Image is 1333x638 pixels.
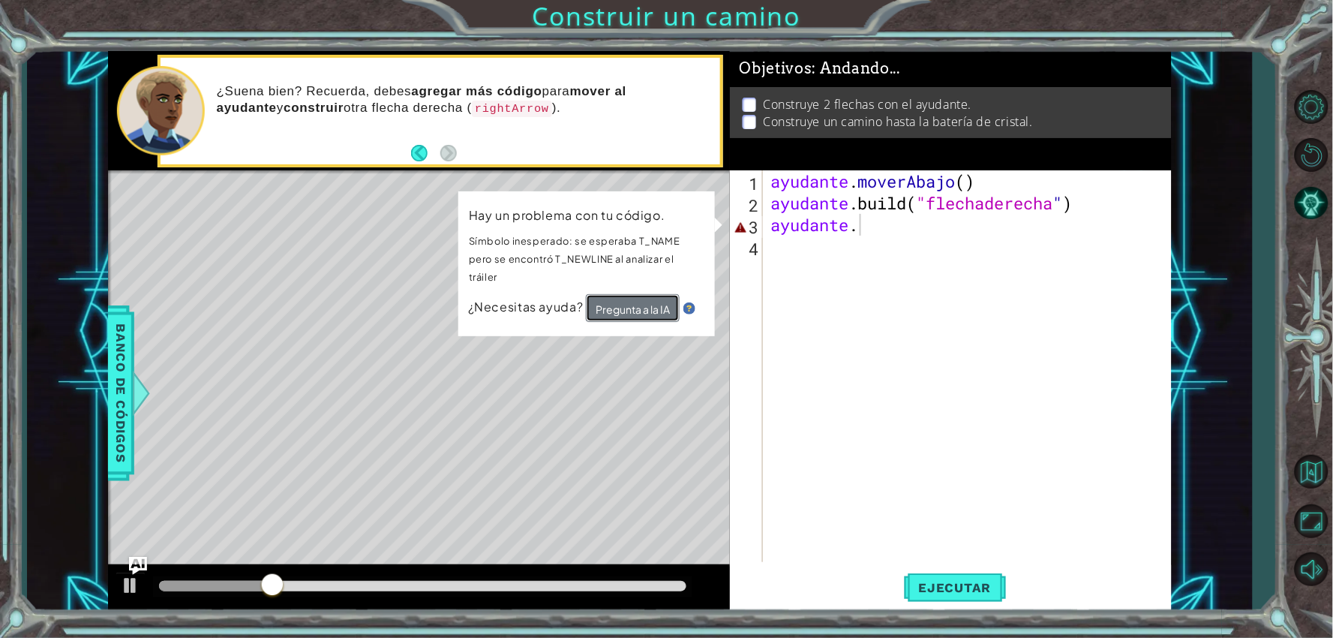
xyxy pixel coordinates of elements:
[113,324,128,462] font: Banco de códigos
[764,96,972,113] font: Construye 2 flechas con el ayudante.
[552,101,561,115] font: ).
[740,59,812,77] font: Objetivos
[217,84,412,98] font: ¿Suena bien? Recuerda, debes
[1289,181,1333,224] button: Pista IA
[469,207,665,223] font: Hay un problema con tu código.
[749,173,758,194] font: 1
[1289,547,1333,591] button: Sonido apagado
[1289,447,1333,497] a: Volver al mapa
[542,84,570,98] font: para
[217,84,627,115] font: mover al ayudante
[1289,85,1333,128] button: Opciones de nivel
[344,101,472,115] font: otra flecha derecha (
[469,235,680,283] font: Símbolo inesperado: se esperaba T_NAME pero se encontró T_NEWLINE al analizar el tráiler
[749,216,758,238] font: 3
[596,302,670,316] font: Pregunta a la IA
[472,101,552,117] code: rightArrow
[749,238,758,260] font: 4
[1289,450,1333,493] button: Volver al mapa
[440,145,457,161] button: Próximo
[812,59,900,77] font: : Andando...
[108,170,801,612] div: Mapa de niveles
[412,84,542,98] font: agregar más código
[468,299,584,314] font: ¿Necesitas ayuda?
[683,302,695,314] img: Pista
[1289,133,1333,176] button: Reiniciar nivel
[284,101,344,115] font: construir
[277,101,284,115] font: y
[764,113,1033,130] font: Construye un camino hasta la batería de cristal.
[586,294,680,322] button: Pregunta a la IA
[749,194,758,216] font: 2
[904,565,1007,609] button: Shift+Enter: Ejecutar el código.
[129,557,147,575] button: Pregúntale a la IA
[116,572,146,603] button: Ctrl + P: Play
[411,145,440,161] button: Atrás
[919,580,992,595] font: Ejecutar
[1289,499,1333,543] button: Maximizar navegador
